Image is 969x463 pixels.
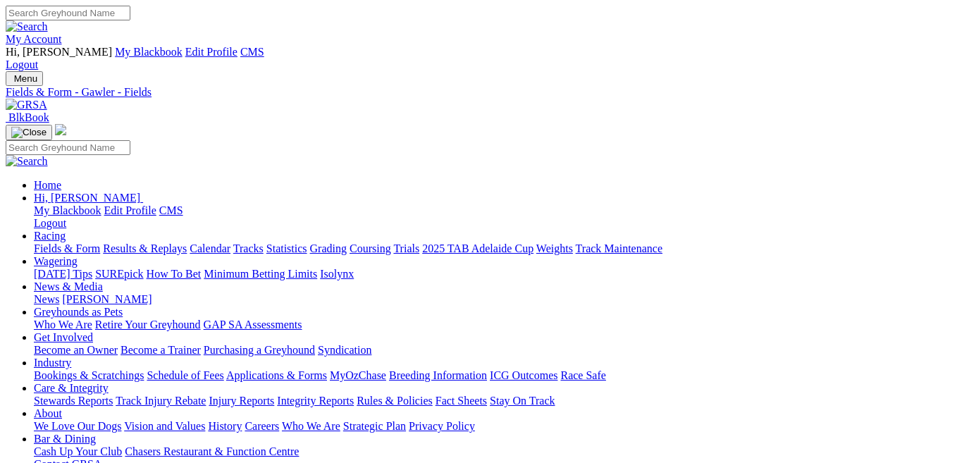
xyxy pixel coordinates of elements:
[14,73,37,84] span: Menu
[204,344,315,356] a: Purchasing a Greyhound
[34,357,71,369] a: Industry
[436,395,487,407] a: Fact Sheets
[330,369,386,381] a: MyOzChase
[8,111,49,123] span: BlkBook
[6,20,48,33] img: Search
[147,268,202,280] a: How To Bet
[233,242,264,254] a: Tracks
[34,319,92,331] a: Who We Are
[34,230,66,242] a: Racing
[34,369,144,381] a: Bookings & Scratchings
[6,46,963,71] div: My Account
[34,204,963,230] div: Hi, [PERSON_NAME]
[34,242,963,255] div: Racing
[350,242,391,254] a: Coursing
[95,268,143,280] a: SUREpick
[34,192,140,204] span: Hi, [PERSON_NAME]
[116,395,206,407] a: Track Injury Rebate
[34,280,103,292] a: News & Media
[6,125,52,140] button: Toggle navigation
[34,382,109,394] a: Care & Integrity
[147,369,223,381] a: Schedule of Fees
[159,204,183,216] a: CMS
[343,420,406,432] a: Strategic Plan
[245,420,279,432] a: Careers
[34,395,113,407] a: Stewards Reports
[34,217,66,229] a: Logout
[490,369,557,381] a: ICG Outcomes
[6,46,112,58] span: Hi, [PERSON_NAME]
[34,445,122,457] a: Cash Up Your Club
[121,344,201,356] a: Become a Trainer
[103,242,187,254] a: Results & Replays
[422,242,533,254] a: 2025 TAB Adelaide Cup
[576,242,662,254] a: Track Maintenance
[34,420,121,432] a: We Love Our Dogs
[536,242,573,254] a: Weights
[34,192,143,204] a: Hi, [PERSON_NAME]
[560,369,605,381] a: Race Safe
[6,6,130,20] input: Search
[95,319,201,331] a: Retire Your Greyhound
[34,293,963,306] div: News & Media
[55,124,66,135] img: logo-grsa-white.png
[34,242,100,254] a: Fields & Form
[104,204,156,216] a: Edit Profile
[240,46,264,58] a: CMS
[34,407,62,419] a: About
[310,242,347,254] a: Grading
[115,46,183,58] a: My Blackbook
[34,331,93,343] a: Get Involved
[34,433,96,445] a: Bar & Dining
[282,420,340,432] a: Who We Are
[204,268,317,280] a: Minimum Betting Limits
[6,140,130,155] input: Search
[190,242,230,254] a: Calendar
[34,204,101,216] a: My Blackbook
[34,344,963,357] div: Get Involved
[34,319,963,331] div: Greyhounds as Pets
[204,319,302,331] a: GAP SA Assessments
[185,46,237,58] a: Edit Profile
[34,293,59,305] a: News
[277,395,354,407] a: Integrity Reports
[34,420,963,433] div: About
[409,420,475,432] a: Privacy Policy
[34,255,78,267] a: Wagering
[6,99,47,111] img: GRSA
[266,242,307,254] a: Statistics
[125,445,299,457] a: Chasers Restaurant & Function Centre
[208,420,242,432] a: History
[6,33,62,45] a: My Account
[6,155,48,168] img: Search
[34,445,963,458] div: Bar & Dining
[11,127,47,138] img: Close
[34,179,61,191] a: Home
[34,306,123,318] a: Greyhounds as Pets
[357,395,433,407] a: Rules & Policies
[490,395,555,407] a: Stay On Track
[34,395,963,407] div: Care & Integrity
[6,58,38,70] a: Logout
[320,268,354,280] a: Isolynx
[34,268,963,280] div: Wagering
[124,420,205,432] a: Vision and Values
[34,344,118,356] a: Become an Owner
[6,111,49,123] a: BlkBook
[34,268,92,280] a: [DATE] Tips
[226,369,327,381] a: Applications & Forms
[389,369,487,381] a: Breeding Information
[393,242,419,254] a: Trials
[6,86,963,99] a: Fields & Form - Gawler - Fields
[62,293,152,305] a: [PERSON_NAME]
[6,71,43,86] button: Toggle navigation
[318,344,371,356] a: Syndication
[209,395,274,407] a: Injury Reports
[34,369,963,382] div: Industry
